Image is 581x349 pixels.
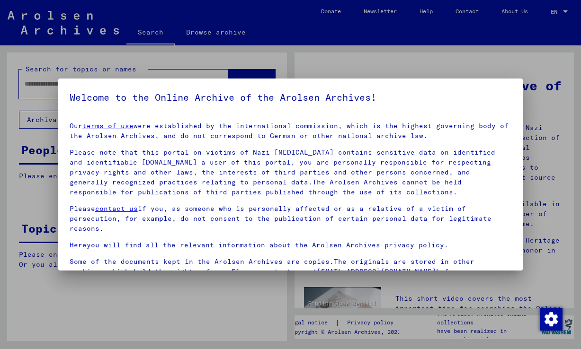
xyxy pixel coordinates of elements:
img: Change consent [540,308,563,331]
p: Please if you, as someone who is personally affected or as a relative of a victim of persecution,... [70,204,512,234]
a: Here [70,241,87,249]
a: [EMAIL_ADDRESS][DOMAIN_NAME] [317,267,436,276]
p: Our were established by the international commission, which is the highest governing body of the ... [70,121,512,141]
p: Some of the documents kept in the Arolsen Archives are copies.The originals are stored in other a... [70,257,512,287]
a: terms of use [82,122,134,130]
p: Please note that this portal on victims of Nazi [MEDICAL_DATA] contains sensitive data on identif... [70,148,512,197]
h5: Welcome to the Online Archive of the Arolsen Archives! [70,90,512,105]
p: you will find all the relevant information about the Arolsen Archives privacy policy. [70,240,512,250]
a: contact us [95,204,138,213]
